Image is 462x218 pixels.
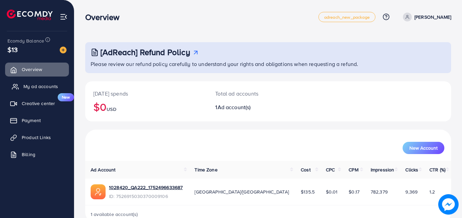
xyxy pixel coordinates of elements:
button: New Account [403,142,444,154]
span: My ad accounts [23,83,58,90]
span: Overview [22,66,42,73]
span: 1 available account(s) [91,211,138,218]
span: $135.5 [301,188,315,195]
a: adreach_new_package [318,12,375,22]
p: [DATE] spends [93,89,199,98]
span: CTR (%) [429,166,445,173]
span: $0.01 [326,188,338,195]
span: Time Zone [195,166,217,173]
span: USD [107,106,116,113]
span: 1.2 [429,188,435,195]
span: Clicks [405,166,418,173]
span: Cost [301,166,311,173]
a: Payment [5,114,69,127]
h3: Overview [85,12,125,22]
span: Impression [371,166,394,173]
span: Product Links [22,134,51,141]
p: [PERSON_NAME] [414,13,451,21]
a: Creative centerNew [5,97,69,110]
p: Please review our refund policy carefully to understand your rights and obligations when requesti... [91,60,447,68]
a: Product Links [5,131,69,144]
span: $13 [7,45,18,54]
span: Ad account(s) [218,103,251,111]
span: $0.17 [349,188,359,195]
span: Ecomdy Balance [7,37,44,44]
span: Creative center [22,100,55,107]
span: adreach_new_package [324,15,370,19]
span: New [58,93,74,101]
h3: [AdReach] Refund Policy [100,47,190,57]
span: New Account [409,146,438,150]
h2: $0 [93,100,199,113]
a: My ad accounts [5,80,69,93]
a: [PERSON_NAME] [400,13,451,21]
img: image [60,47,67,53]
a: Overview [5,63,69,76]
a: 1028420_QA222_1752496633687 [109,184,183,191]
span: CPM [349,166,358,173]
span: 782,379 [371,188,388,195]
span: Payment [22,117,41,124]
span: [GEOGRAPHIC_DATA]/[GEOGRAPHIC_DATA] [195,188,289,195]
span: Ad Account [91,166,116,173]
span: 9,369 [405,188,418,195]
p: Total ad accounts [215,89,291,98]
img: logo [7,10,53,20]
span: Billing [22,151,35,158]
img: image [438,194,458,214]
a: Billing [5,148,69,161]
img: ic-ads-acc.e4c84228.svg [91,184,106,199]
span: ID: 7526915030370009106 [109,193,183,200]
span: CPC [326,166,335,173]
img: menu [60,13,68,21]
h2: 1 [215,104,291,111]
